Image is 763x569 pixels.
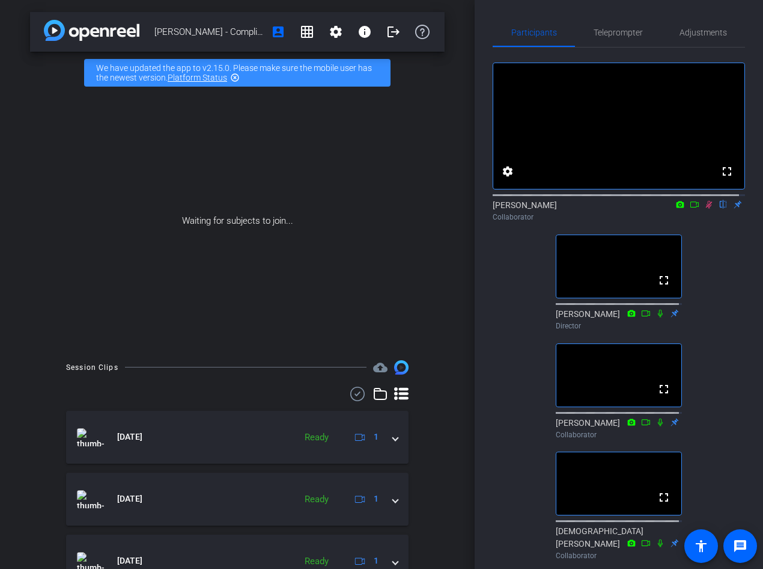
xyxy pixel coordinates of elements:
[386,25,401,39] mat-icon: logout
[66,411,409,464] mat-expansion-panel-header: thumb-nail[DATE]Ready1
[679,28,727,37] span: Adjustments
[84,59,391,87] div: We have updated the app to v2.15.0. Please make sure the mobile user has the newest version.
[657,490,671,505] mat-icon: fullscreen
[117,555,142,567] span: [DATE]
[66,361,118,374] div: Session Clips
[556,417,682,440] div: [PERSON_NAME]
[374,493,378,505] span: 1
[556,321,682,331] div: Director
[493,199,745,223] div: [PERSON_NAME]
[299,555,335,568] div: Ready
[357,25,372,39] mat-icon: info
[500,164,515,179] mat-icon: settings
[117,493,142,505] span: [DATE]
[154,20,264,44] span: [PERSON_NAME] - Compliance Week '25
[230,73,240,82] mat-icon: highlight_off
[373,360,388,375] span: Destinations for your clips
[373,360,388,375] mat-icon: cloud_upload
[77,428,104,446] img: thumb-nail
[716,198,731,209] mat-icon: flip
[733,539,747,553] mat-icon: message
[168,73,227,82] a: Platform Status
[511,28,557,37] span: Participants
[300,25,314,39] mat-icon: grid_on
[556,308,682,331] div: [PERSON_NAME]
[720,164,734,179] mat-icon: fullscreen
[493,212,745,223] div: Collaborator
[271,25,285,39] mat-icon: account_box
[30,94,445,348] div: Waiting for subjects to join...
[394,360,409,375] img: Session clips
[594,28,643,37] span: Teleprompter
[77,490,104,508] img: thumb-nail
[299,431,335,444] div: Ready
[556,550,682,561] div: Collaborator
[556,525,682,561] div: [DEMOGRAPHIC_DATA][PERSON_NAME]
[66,473,409,526] mat-expansion-panel-header: thumb-nail[DATE]Ready1
[329,25,343,39] mat-icon: settings
[299,493,335,506] div: Ready
[694,539,708,553] mat-icon: accessibility
[556,429,682,440] div: Collaborator
[657,273,671,288] mat-icon: fullscreen
[657,382,671,396] mat-icon: fullscreen
[374,555,378,567] span: 1
[44,20,139,41] img: app-logo
[117,431,142,443] span: [DATE]
[374,431,378,443] span: 1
